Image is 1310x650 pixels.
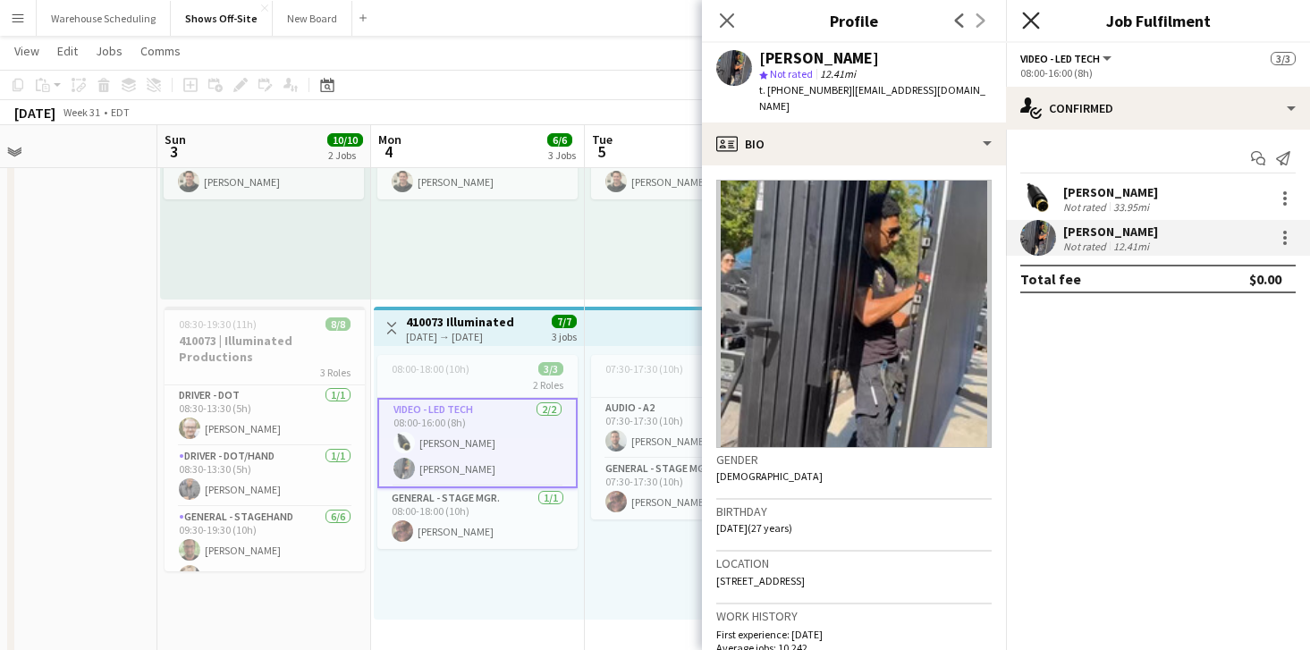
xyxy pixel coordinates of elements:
[14,104,55,122] div: [DATE]
[165,307,365,571] app-job-card: 08:30-19:30 (11h)8/8410073 | Illuminated Productions3 RolesDriver - DOT1/108:30-13:30 (5h)[PERSON...
[1249,270,1281,288] div: $0.00
[165,333,365,365] h3: 410073 | Illuminated Productions
[591,398,791,459] app-card-role: Audio - A21/107:30-17:30 (10h)[PERSON_NAME]
[548,148,576,162] div: 3 Jobs
[716,608,992,624] h3: Work history
[716,452,992,468] h3: Gender
[1063,224,1158,240] div: [PERSON_NAME]
[57,43,78,59] span: Edit
[165,385,365,446] app-card-role: Driver - DOT1/108:30-13:30 (5h)[PERSON_NAME]
[591,459,791,519] app-card-role: General - Stage Mgr.1/107:30-17:30 (10h)[PERSON_NAME]
[592,131,613,148] span: Tue
[552,328,577,343] div: 3 jobs
[552,315,577,328] span: 7/7
[133,39,188,63] a: Comms
[378,131,401,148] span: Mon
[376,141,401,162] span: 4
[1020,270,1081,288] div: Total fee
[89,39,130,63] a: Jobs
[164,139,364,199] app-card-role: General - Project Mgr.1/108:00-18:00 (10h)[PERSON_NAME]
[1006,87,1310,130] div: Confirmed
[591,355,791,519] app-job-card: 07:30-17:30 (10h)2/22 RolesAudio - A21/107:30-17:30 (10h)[PERSON_NAME]General - Stage Mgr.1/107:3...
[14,43,39,59] span: View
[716,180,992,448] img: Crew avatar or photo
[1063,200,1110,214] div: Not rated
[377,139,578,199] app-card-role: General - Project Mgr.1/108:00-18:00 (10h)[PERSON_NAME]
[1006,9,1310,32] h3: Job Fulfilment
[165,131,186,148] span: Sun
[1063,184,1158,200] div: [PERSON_NAME]
[96,43,123,59] span: Jobs
[377,355,578,549] app-job-card: 08:00-18:00 (10h)3/32 RolesVideo - LED Tech2/208:00-16:00 (8h)[PERSON_NAME][PERSON_NAME]General -...
[377,398,578,488] app-card-role: Video - LED Tech2/208:00-16:00 (8h)[PERSON_NAME][PERSON_NAME]
[377,488,578,549] app-card-role: General - Stage Mgr.1/108:00-18:00 (10h)[PERSON_NAME]
[702,9,1006,32] h3: Profile
[328,148,362,162] div: 2 Jobs
[759,83,852,97] span: t. [PHONE_NUMBER]
[171,1,273,36] button: Shows Off-Site
[716,555,992,571] h3: Location
[179,317,257,331] span: 08:30-19:30 (11h)
[37,1,171,36] button: Warehouse Scheduling
[547,133,572,147] span: 6/6
[716,628,992,641] p: First experience: [DATE]
[1271,52,1296,65] span: 3/3
[1063,240,1110,253] div: Not rated
[162,141,186,162] span: 3
[406,314,514,330] h3: 410073 Illuminated
[605,362,683,376] span: 07:30-17:30 (10h)
[533,378,563,392] span: 2 Roles
[111,106,130,119] div: EDT
[538,362,563,376] span: 3/3
[273,1,352,36] button: New Board
[716,574,805,587] span: [STREET_ADDRESS]
[325,317,351,331] span: 8/8
[702,122,1006,165] div: Bio
[392,362,469,376] span: 08:00-18:00 (10h)
[716,503,992,519] h3: Birthday
[327,133,363,147] span: 10/10
[1020,66,1296,80] div: 08:00-16:00 (8h)
[716,469,823,483] span: [DEMOGRAPHIC_DATA]
[591,139,791,199] app-card-role: General - Project Mgr.1/108:00-18:00 (10h)[PERSON_NAME]
[589,141,613,162] span: 5
[320,366,351,379] span: 3 Roles
[1020,52,1100,65] span: Video - LED Tech
[406,330,514,343] div: [DATE] → [DATE]
[140,43,181,59] span: Comms
[759,50,879,66] div: [PERSON_NAME]
[165,446,365,507] app-card-role: Driver - DOT/Hand1/108:30-13:30 (5h)[PERSON_NAME]
[770,67,813,80] span: Not rated
[7,39,46,63] a: View
[1110,200,1153,214] div: 33.95mi
[759,83,985,113] span: | [EMAIL_ADDRESS][DOMAIN_NAME]
[816,67,859,80] span: 12.41mi
[716,521,792,535] span: [DATE] (27 years)
[59,106,104,119] span: Week 31
[50,39,85,63] a: Edit
[1020,52,1114,65] button: Video - LED Tech
[1110,240,1153,253] div: 12.41mi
